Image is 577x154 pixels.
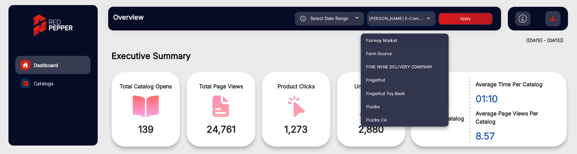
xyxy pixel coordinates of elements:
[366,34,398,47] span: Fairway Market
[366,87,405,100] span: Fingerhut Toy Book
[366,60,433,73] span: FINE WINE DELIVERY COMPANY
[366,126,399,139] span: Fluidra CA Price
[366,47,392,60] span: Farm Source
[366,113,387,126] span: Fluidra CA
[366,73,385,87] span: Fingerhut
[366,100,380,113] span: Fluidra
